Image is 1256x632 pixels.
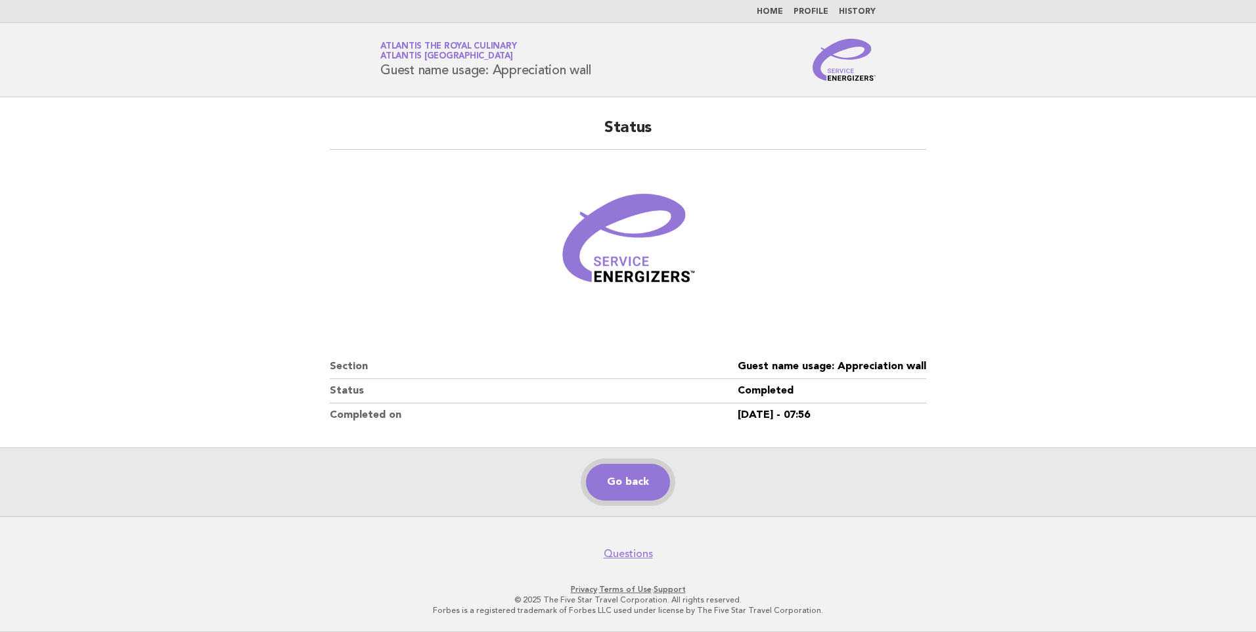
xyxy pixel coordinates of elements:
a: Privacy [571,585,597,594]
a: Home [757,8,783,16]
a: Questions [604,547,653,560]
dt: Section [330,355,738,379]
h2: Status [330,118,926,150]
h1: Guest name usage: Appreciation wall [380,43,591,77]
a: Terms of Use [599,585,652,594]
dd: [DATE] - 07:56 [738,403,926,427]
p: © 2025 The Five Star Travel Corporation. All rights reserved. [226,595,1030,605]
dt: Status [330,379,738,403]
a: History [839,8,876,16]
span: Atlantis [GEOGRAPHIC_DATA] [380,53,513,61]
img: Service Energizers [813,39,876,81]
img: Verified [549,166,707,323]
a: Support [654,585,686,594]
dd: Guest name usage: Appreciation wall [738,355,926,379]
dd: Completed [738,379,926,403]
a: Atlantis the Royal CulinaryAtlantis [GEOGRAPHIC_DATA] [380,42,516,60]
p: · · [226,584,1030,595]
a: Go back [586,464,670,501]
a: Profile [794,8,828,16]
dt: Completed on [330,403,738,427]
p: Forbes is a registered trademark of Forbes LLC used under license by The Five Star Travel Corpora... [226,605,1030,616]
